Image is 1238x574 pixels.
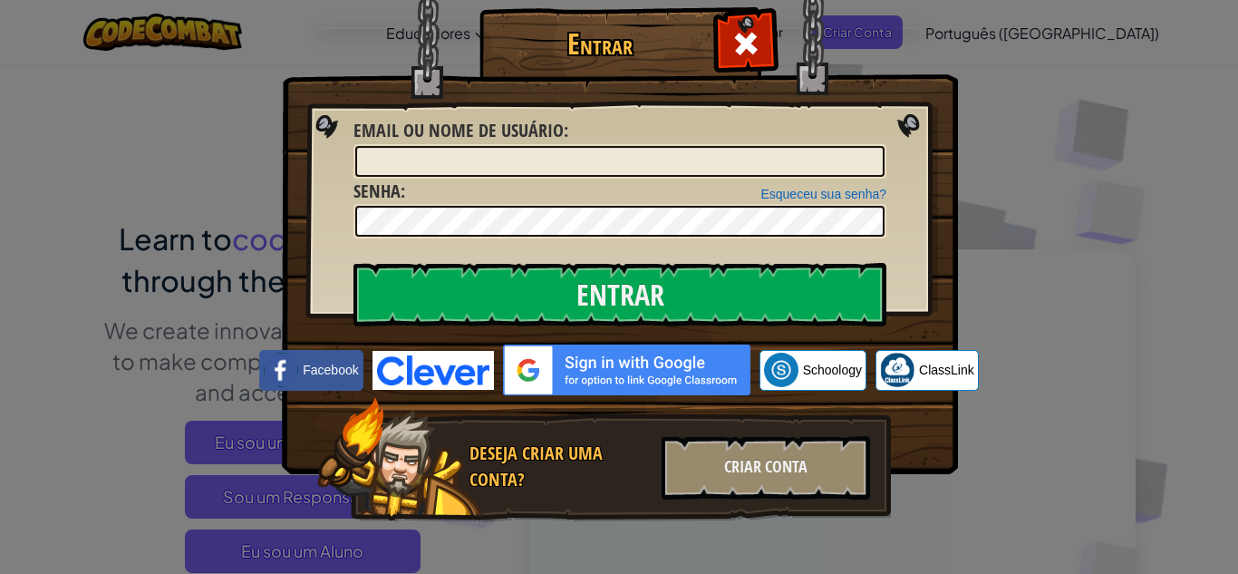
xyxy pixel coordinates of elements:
[264,353,298,387] img: facebook_small.png
[880,353,914,387] img: classlink-logo-small.png
[353,179,405,205] label: :
[353,118,564,142] span: Email ou nome de usuário
[353,118,568,144] label: :
[372,351,494,390] img: clever-logo-blue.png
[484,28,715,60] h1: Entrar
[919,361,974,379] span: ClassLink
[803,361,862,379] span: Schoology
[760,187,886,201] a: Esqueceu sua senha?
[353,179,401,203] span: Senha
[353,263,886,326] input: Entrar
[662,436,870,500] div: Criar Conta
[764,353,798,387] img: schoology.png
[503,345,750,395] img: gplus_sso_button2.svg
[469,441,651,492] div: Deseja Criar uma Conta?
[303,361,358,379] span: Facebook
